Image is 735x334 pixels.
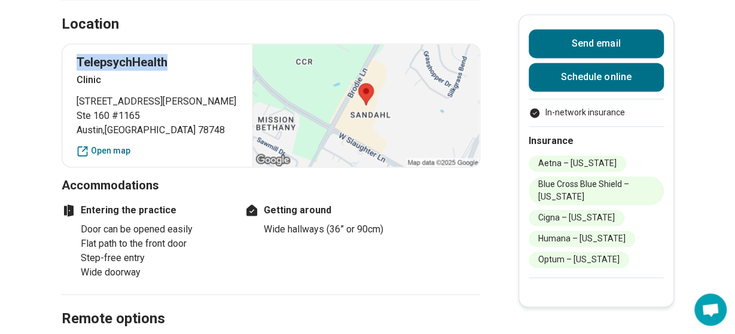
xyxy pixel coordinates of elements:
li: Aetna – [US_STATE] [529,155,626,171]
a: Schedule online [529,63,664,91]
span: Austin , [GEOGRAPHIC_DATA] 78748 [77,123,239,137]
li: In-network insurance [529,106,664,119]
h2: Location [62,14,119,35]
li: Wide doorway [81,265,229,280]
li: Optum – [US_STATE] [529,252,629,268]
span: [STREET_ADDRESS][PERSON_NAME] [77,94,239,109]
h2: Insurance [529,134,664,148]
li: Wide hallways (36” or 90cm) [264,222,412,237]
li: Humana – [US_STATE] [529,231,635,247]
h3: Accommodations [62,177,480,194]
p: TelepsychHealth [77,54,239,71]
li: Blue Cross Blue Shield – [US_STATE] [529,176,664,205]
li: Flat path to the front door [81,237,229,251]
h2: Remote options [62,280,480,329]
li: Step-free entry [81,251,229,265]
button: Send email [529,29,664,58]
span: Ste 160 #1165 [77,109,239,123]
div: Open chat [694,293,727,326]
li: Door can be opened easily [81,222,229,237]
a: Open map [77,145,239,157]
h4: Getting around [245,203,412,217]
ul: Payment options [529,106,664,119]
p: Clinic [77,73,239,87]
li: Cigna – [US_STATE] [529,210,624,226]
h4: Entering the practice [62,203,229,217]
